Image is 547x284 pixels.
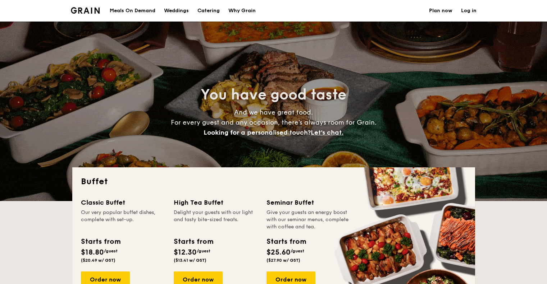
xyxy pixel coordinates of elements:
[201,86,346,103] span: You have good taste
[174,236,213,247] div: Starts from
[71,7,100,14] a: Logotype
[204,129,311,136] span: Looking for a personalised touch?
[81,236,120,247] div: Starts from
[311,129,343,136] span: Let's chat.
[291,248,304,253] span: /guest
[174,248,197,257] span: $12.30
[174,209,258,231] div: Delight your guests with our light and tasty bite-sized treats.
[266,248,291,257] span: $25.60
[266,197,351,208] div: Seminar Buffet
[71,7,100,14] img: Grain
[266,236,306,247] div: Starts from
[81,248,104,257] span: $18.80
[81,197,165,208] div: Classic Buffet
[81,258,115,263] span: ($20.49 w/ GST)
[174,258,206,263] span: ($13.41 w/ GST)
[81,176,466,187] h2: Buffet
[104,248,118,253] span: /guest
[266,209,351,231] div: Give your guests an energy boost with our seminar menus, complete with coffee and tea.
[197,248,210,253] span: /guest
[81,209,165,231] div: Our very popular buffet dishes, complete with set-up.
[171,108,377,136] span: And we have great food. For every guest and any occasion, there’s always room for Grain.
[266,258,300,263] span: ($27.90 w/ GST)
[174,197,258,208] div: High Tea Buffet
